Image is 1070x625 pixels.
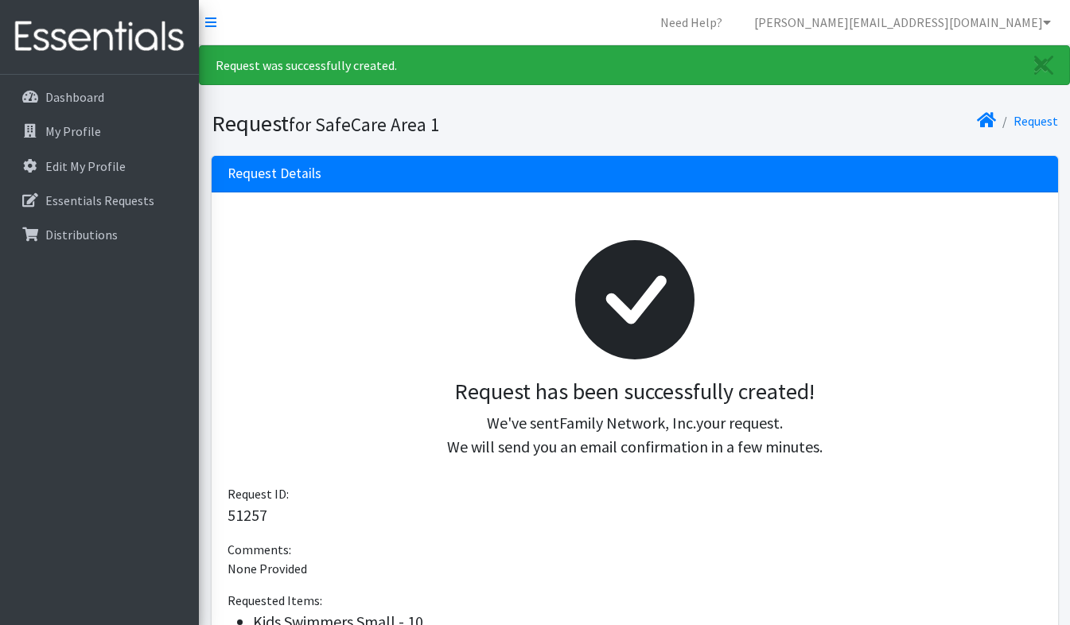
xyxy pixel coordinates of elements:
[1014,113,1058,129] a: Request
[559,413,696,433] span: Family Network, Inc.
[45,192,154,208] p: Essentials Requests
[45,89,104,105] p: Dashboard
[6,10,193,64] img: HumanEssentials
[212,110,629,138] h1: Request
[6,115,193,147] a: My Profile
[199,45,1070,85] div: Request was successfully created.
[741,6,1064,38] a: [PERSON_NAME][EMAIL_ADDRESS][DOMAIN_NAME]
[45,158,126,174] p: Edit My Profile
[1018,46,1069,84] a: Close
[6,219,193,250] a: Distributions
[228,486,289,502] span: Request ID:
[45,123,101,139] p: My Profile
[289,113,439,136] small: for SafeCare Area 1
[228,165,321,182] h3: Request Details
[6,81,193,113] a: Dashboard
[228,592,322,608] span: Requested Items:
[6,184,193,216] a: Essentials Requests
[45,227,118,243] p: Distributions
[240,378,1029,406] h3: Request has been successfully created!
[228,503,1042,527] p: 51257
[228,561,307,576] span: None Provided
[240,411,1029,459] p: We've sent your request. We will send you an email confirmation in a few minutes.
[6,150,193,182] a: Edit My Profile
[228,542,291,557] span: Comments:
[648,6,735,38] a: Need Help?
